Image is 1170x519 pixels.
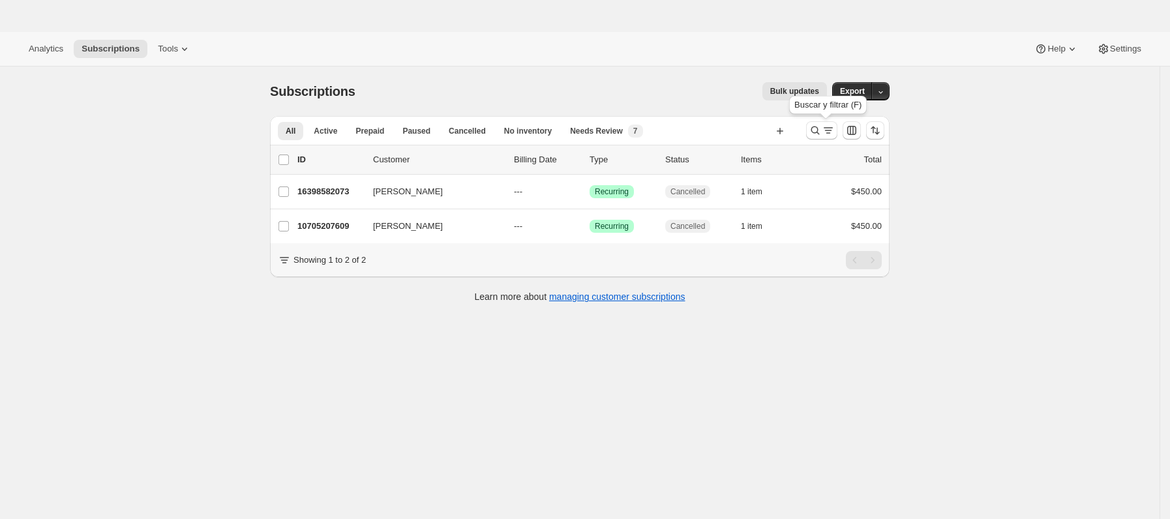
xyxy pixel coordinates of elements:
span: Bulk updates [770,86,819,96]
p: Customer [373,153,503,166]
span: $450.00 [851,221,882,231]
span: Help [1047,44,1065,54]
button: Personalizar el orden y la visibilidad de las columnas de la tabla [843,121,861,140]
span: Analytics [29,44,63,54]
span: [PERSON_NAME] [373,185,443,198]
button: Tools [150,40,199,58]
p: Status [665,153,730,166]
button: Settings [1089,40,1149,58]
span: No inventory [504,126,552,136]
span: Export [840,86,865,96]
span: Subscriptions [82,44,140,54]
span: Settings [1110,44,1141,54]
div: Type [590,153,655,166]
button: Ordenar los resultados [866,121,884,140]
span: 1 item [741,221,762,231]
p: Showing 1 to 2 of 2 [293,254,366,267]
span: --- [514,186,522,196]
span: All [286,126,295,136]
div: 10705207609[PERSON_NAME]---LogradoRecurringCancelled1 item$450.00 [297,217,882,235]
button: Bulk updates [762,82,827,100]
span: Recurring [595,186,629,197]
span: Paused [402,126,430,136]
span: Cancelled [449,126,486,136]
span: Tools [158,44,178,54]
button: 1 item [741,217,777,235]
div: Items [741,153,806,166]
p: 10705207609 [297,220,363,233]
button: Export [832,82,873,100]
span: $450.00 [851,186,882,196]
a: managing customer subscriptions [549,291,685,302]
p: 16398582073 [297,185,363,198]
button: 1 item [741,183,777,201]
button: [PERSON_NAME] [365,216,496,237]
button: [PERSON_NAME] [365,181,496,202]
iframe: Intercom live chat [1126,462,1157,493]
span: Cancelled [670,221,705,231]
div: IDCustomerBilling DateTypeStatusItemsTotal [297,153,882,166]
button: Analytics [21,40,71,58]
p: Total [864,153,882,166]
span: Subscriptions [270,84,355,98]
span: Active [314,126,337,136]
span: Needs Review [570,126,623,136]
nav: Paginación [846,251,882,269]
p: ID [297,153,363,166]
span: 1 item [741,186,762,197]
button: Subscriptions [74,40,147,58]
button: Help [1027,40,1086,58]
span: Prepaid [355,126,384,136]
span: Recurring [595,221,629,231]
span: 7 [633,126,638,136]
div: 16398582073[PERSON_NAME]---LogradoRecurringCancelled1 item$450.00 [297,183,882,201]
button: Buscar y filtrar resultados [806,121,837,140]
span: --- [514,221,522,231]
p: Learn more about [475,290,685,303]
p: Billing Date [514,153,579,166]
span: Cancelled [670,186,705,197]
button: Crear vista nueva [770,122,790,140]
span: [PERSON_NAME] [373,220,443,233]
